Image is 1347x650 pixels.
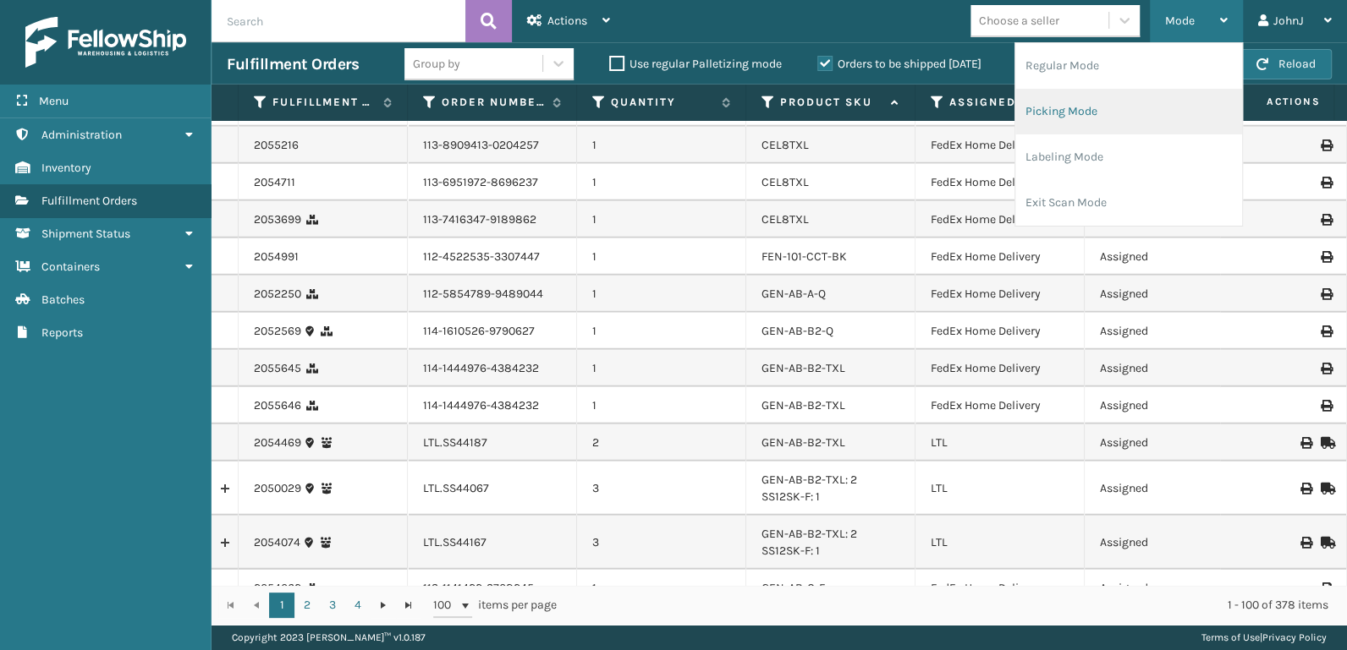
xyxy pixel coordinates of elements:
div: Group by [413,55,460,73]
li: Exit Scan Mode [1015,180,1242,226]
td: FedEx Home Delivery [915,350,1085,387]
div: 1 - 100 of 378 items [580,597,1328,614]
i: Print Label [1321,582,1331,594]
a: Privacy Policy [1262,631,1327,643]
td: 1 [577,313,746,350]
a: GEN-AB-B2-TXL [761,435,845,450]
td: LTL [915,462,1085,516]
td: 3 [577,516,746,570]
td: 113-7416347-9189862 [408,201,577,238]
td: Assigned [1085,276,1254,313]
td: 1 [577,276,746,313]
td: 114-1444976-4384232 [408,387,577,424]
td: FedEx Home Delivery [915,127,1085,164]
a: SS12SK-F: 1 [761,489,820,504]
i: Mark as Shipped [1321,483,1331,494]
span: Go to the next page [377,598,390,612]
a: 2052569 [254,323,301,340]
td: 1 [577,570,746,607]
span: Inventory [41,161,91,175]
a: 2055645 [254,360,301,377]
a: 1 [269,593,294,618]
a: 2055216 [254,137,299,154]
label: Fulfillment Order Id [272,95,375,110]
a: 2052250 [254,286,301,303]
i: Print Label [1321,251,1331,263]
td: FedEx Home Delivery [915,164,1085,201]
td: 1 [577,164,746,201]
i: Mark as Shipped [1321,437,1331,449]
td: Assigned [1085,238,1254,276]
td: LTL.SS44167 [408,516,577,570]
label: Order Number [442,95,544,110]
td: 1 [577,350,746,387]
td: 113-6951972-8696237 [408,164,577,201]
a: CEL8TXL [761,175,809,189]
td: LTL [915,424,1085,462]
td: Assigned [1085,387,1254,424]
td: 114-1610526-9790627 [408,313,577,350]
td: 2 [577,424,746,462]
span: Administration [41,128,122,142]
div: Choose a seller [979,12,1059,30]
a: 2054711 [254,174,295,191]
a: GEN-AB-B2-TXL: 2 [761,527,857,541]
i: Print Label [1321,214,1331,226]
a: 3 [320,593,345,618]
td: Assigned [1085,313,1254,350]
i: Mark as Shipped [1321,537,1331,549]
td: FedEx Home Delivery [915,570,1085,607]
label: Orders to be shipped [DATE] [817,57,981,71]
a: 2055646 [254,397,301,414]
a: 2054062 [254,580,301,597]
a: 2054991 [254,249,299,265]
li: Labeling Mode [1015,134,1242,180]
td: 1 [577,127,746,164]
h3: Fulfillment Orders [227,54,359,74]
a: CEL8TXL [761,212,809,227]
td: Assigned [1085,462,1254,516]
td: LTL.SS44067 [408,462,577,516]
a: 2053699 [254,211,301,228]
a: GEN-AB-A-Q [761,287,826,301]
td: 112-5854789-9489044 [408,276,577,313]
p: Copyright 2023 [PERSON_NAME]™ v 1.0.187 [232,625,426,650]
i: Print Label [1321,288,1331,300]
a: GEN-AB-B2-TXL [761,361,845,375]
i: Print Label [1321,139,1331,151]
i: Print Label [1321,400,1331,412]
span: Containers [41,259,100,274]
label: Assigned Carrier Service [949,95,1052,110]
span: 100 [433,597,459,614]
span: Actions [547,14,587,28]
td: 1 [577,238,746,276]
span: Mode [1165,14,1195,28]
td: Assigned [1085,424,1254,462]
td: FedEx Home Delivery [915,387,1085,424]
i: Print Label [1321,325,1331,337]
label: Use regular Palletizing mode [609,57,782,71]
a: Go to the next page [371,593,396,618]
span: Fulfillment Orders [41,194,137,208]
td: LTL.SS44187 [408,424,577,462]
td: Assigned [1085,350,1254,387]
td: LTL [915,516,1085,570]
img: logo [25,17,186,68]
a: FEN-101-CCT-BK [761,249,847,264]
li: Picking Mode [1015,89,1242,134]
td: 1 [577,387,746,424]
td: 112-4522535-3307447 [408,238,577,276]
label: Product SKU [780,95,882,110]
td: FedEx Home Delivery [915,201,1085,238]
div: | [1201,625,1327,650]
td: FedEx Home Delivery [915,238,1085,276]
span: Reports [41,325,83,340]
button: Reload [1240,49,1332,79]
td: FedEx Home Delivery [915,276,1085,313]
a: 2050029 [254,480,301,497]
a: SS12SK-F: 1 [761,543,820,558]
i: Print Label [1321,177,1331,188]
i: Print BOL [1300,483,1311,494]
a: 2054074 [254,534,300,551]
a: GEN-AB-C-F [761,581,825,595]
